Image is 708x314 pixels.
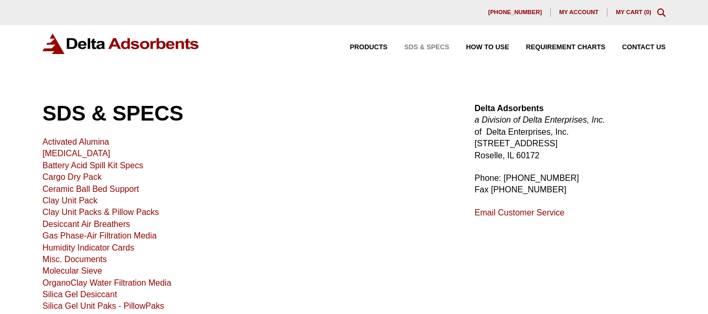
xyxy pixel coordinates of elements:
a: Clay Unit Packs & Pillow Packs [42,208,159,216]
a: My account [551,8,607,17]
span: Contact Us [622,44,666,51]
a: Email Customer Service [475,208,565,217]
a: How to Use [449,44,509,51]
span: Requirement Charts [526,44,605,51]
span: [PHONE_NUMBER] [488,9,542,15]
em: a Division of Delta Enterprises, Inc. [475,115,605,124]
img: Delta Adsorbents [42,34,200,54]
p: Phone: [PHONE_NUMBER] Fax [PHONE_NUMBER] [475,172,666,196]
h1: SDS & SPECS [42,103,450,124]
a: Misc. Documents [42,255,107,264]
a: Battery Acid Spill Kit Specs [42,161,143,170]
p: of Delta Enterprises, Inc. [STREET_ADDRESS] Roselle, IL 60172 [475,103,666,161]
a: Humidity Indicator Cards [42,243,134,252]
span: My account [559,9,598,15]
a: SDS & SPECS [387,44,449,51]
a: [MEDICAL_DATA] [42,149,110,158]
a: Contact Us [605,44,666,51]
a: Molecular Sieve [42,266,102,275]
a: Ceramic Ball Bed Support [42,185,139,193]
a: Silica Gel Desiccant [42,290,117,299]
span: SDS & SPECS [404,44,449,51]
a: Desiccant Air Breathers [42,220,130,229]
span: Products [350,44,387,51]
span: How to Use [466,44,509,51]
a: Requirement Charts [509,44,605,51]
a: [PHONE_NUMBER] [480,8,551,17]
a: Activated Alumina [42,137,109,146]
a: My Cart (0) [616,9,651,15]
a: OrganoClay Water Filtration Media [42,278,171,287]
span: 0 [646,9,649,15]
a: Clay Unit Pack [42,196,97,205]
strong: Delta Adsorbents [475,104,544,113]
a: Silica Gel Unit Paks - PillowPaks [42,301,164,310]
a: Products [333,44,387,51]
a: Cargo Dry Pack [42,172,102,181]
div: Toggle Modal Content [657,8,666,17]
a: Gas Phase-Air Filtration Media [42,231,157,240]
